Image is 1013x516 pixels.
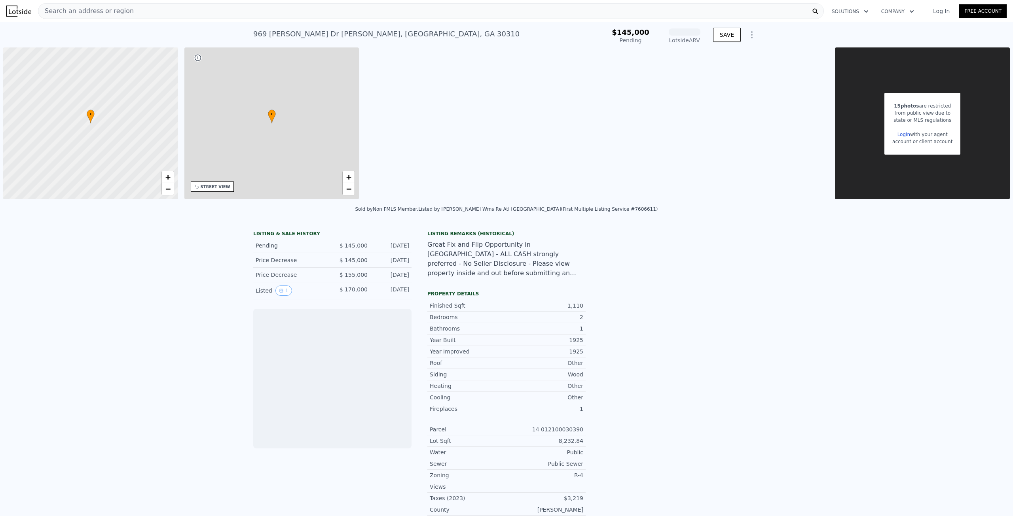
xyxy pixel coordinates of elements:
[346,184,351,194] span: −
[669,36,700,44] div: Lotside ARV
[427,231,586,237] div: Listing Remarks (Historical)
[506,506,583,514] div: [PERSON_NAME]
[430,471,506,479] div: Zoning
[892,117,952,124] div: state or MLS regulations
[430,405,506,413] div: Fireplaces
[87,111,95,118] span: •
[430,325,506,333] div: Bathrooms
[506,370,583,378] div: Wood
[506,336,583,344] div: 1925
[894,103,919,109] span: 15 photos
[612,28,649,36] span: $145,000
[38,6,134,16] span: Search an address or region
[506,393,583,401] div: Other
[506,471,583,479] div: R-4
[506,405,583,413] div: 1
[430,370,506,378] div: Siding
[506,302,583,310] div: 1,110
[892,110,952,117] div: from public view due to
[506,382,583,390] div: Other
[430,425,506,433] div: Parcel
[506,359,583,367] div: Other
[430,483,506,491] div: Views
[256,242,326,249] div: Pending
[427,291,586,297] div: Property details
[430,302,506,310] div: Finished Sqft
[256,256,326,264] div: Price Decrease
[506,313,583,321] div: 2
[430,460,506,468] div: Sewer
[427,240,586,278] div: Great Fix and Flip Opportunity in [GEOGRAPHIC_DATA] - ALL CASH strongly preferred - No Seller Dis...
[253,231,412,238] div: LISTING & SALE HISTORY
[340,242,368,249] span: $ 145,000
[256,285,326,296] div: Listed
[374,242,409,249] div: [DATE]
[430,494,506,502] div: Taxes (2023)
[268,110,276,123] div: •
[506,437,583,445] div: 8,232.84
[343,183,355,195] a: Zoom out
[892,102,952,110] div: are restricted
[430,313,506,321] div: Bedrooms
[430,448,506,456] div: Water
[713,28,741,42] button: SAVE
[875,4,920,19] button: Company
[959,4,1007,18] a: Free Account
[430,348,506,355] div: Year Improved
[430,382,506,390] div: Heating
[506,494,583,502] div: $3,219
[506,460,583,468] div: Public Sewer
[165,172,170,182] span: +
[87,110,95,123] div: •
[430,359,506,367] div: Roof
[201,184,230,190] div: STREET VIEW
[374,256,409,264] div: [DATE]
[612,36,649,44] div: Pending
[892,138,952,145] div: account or client account
[924,7,959,15] a: Log In
[162,171,174,183] a: Zoom in
[430,437,506,445] div: Lot Sqft
[506,448,583,456] div: Public
[897,132,910,137] a: Login
[253,28,520,40] div: 969 [PERSON_NAME] Dr [PERSON_NAME] , [GEOGRAPHIC_DATA] , GA 30310
[343,171,355,183] a: Zoom in
[340,286,368,293] span: $ 170,000
[430,393,506,401] div: Cooling
[506,325,583,333] div: 1
[268,111,276,118] span: •
[355,206,418,212] div: Sold by Non FMLS Member .
[256,271,326,279] div: Price Decrease
[910,132,948,137] span: with your agent
[275,285,292,296] button: View historical data
[6,6,31,17] img: Lotside
[430,506,506,514] div: County
[825,4,875,19] button: Solutions
[162,183,174,195] a: Zoom out
[430,336,506,344] div: Year Built
[165,184,170,194] span: −
[374,271,409,279] div: [DATE]
[340,272,368,278] span: $ 155,000
[506,348,583,355] div: 1925
[506,425,583,433] div: 14 012100030390
[340,257,368,263] span: $ 145,000
[346,172,351,182] span: +
[668,473,693,498] img: Lotside
[374,285,409,296] div: [DATE]
[418,206,658,212] div: Listed by [PERSON_NAME] Wms Re Atl [GEOGRAPHIC_DATA] (First Multiple Listing Service #7606611)
[744,27,760,43] button: Show Options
